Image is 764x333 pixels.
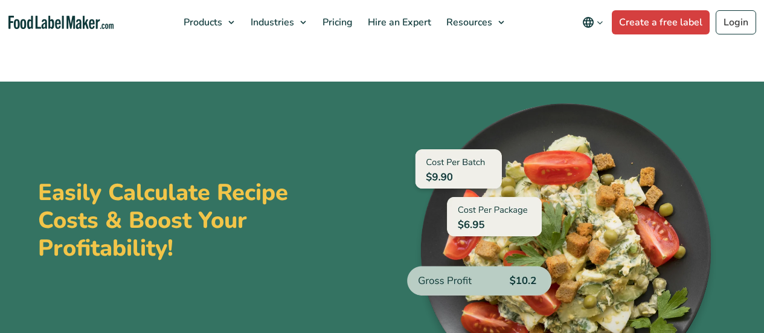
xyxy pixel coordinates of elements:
[443,16,493,29] span: Resources
[38,179,316,262] h1: Easily Calculate Recipe Costs & Boost Your Profitability!
[574,10,612,34] button: Change language
[612,10,710,34] a: Create a free label
[319,16,354,29] span: Pricing
[716,10,756,34] a: Login
[247,16,295,29] span: Industries
[364,16,432,29] span: Hire an Expert
[8,16,114,30] a: Food Label Maker homepage
[180,16,223,29] span: Products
